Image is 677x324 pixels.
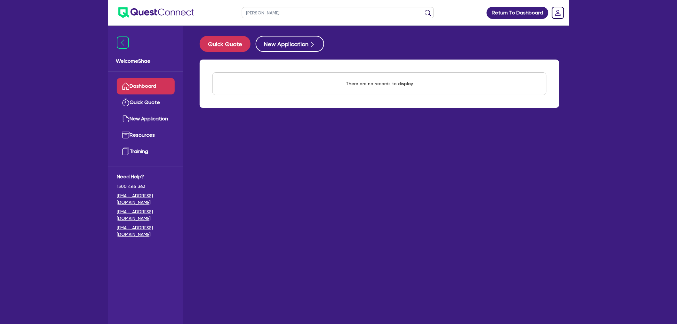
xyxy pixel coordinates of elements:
a: Dropdown toggle [550,4,566,21]
button: New Application [256,36,324,52]
a: Return To Dashboard [487,7,548,19]
img: quest-connect-logo-blue [118,7,194,18]
img: resources [122,131,130,139]
a: New Application [117,111,175,127]
a: [EMAIL_ADDRESS][DOMAIN_NAME] [117,224,175,238]
span: Need Help? [117,173,175,181]
span: 1300 465 363 [117,183,175,190]
input: Search by name, application ID or mobile number... [242,7,434,18]
button: Quick Quote [200,36,251,52]
img: icon-menu-close [117,36,129,49]
a: Quick Quote [117,94,175,111]
a: [EMAIL_ADDRESS][DOMAIN_NAME] [117,208,175,222]
a: Dashboard [117,78,175,94]
img: new-application [122,115,130,123]
img: training [122,148,130,155]
a: Quick Quote [200,36,256,52]
a: Training [117,143,175,160]
div: There are no records to display [338,73,421,95]
img: quick-quote [122,99,130,106]
a: Resources [117,127,175,143]
span: Welcome Shae [116,57,176,65]
a: [EMAIL_ADDRESS][DOMAIN_NAME] [117,192,175,206]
